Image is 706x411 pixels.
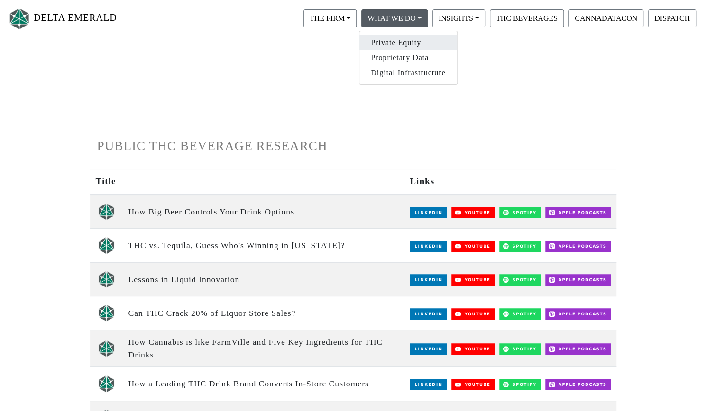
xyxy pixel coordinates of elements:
img: LinkedIn [410,241,447,252]
button: THE FIRM [303,9,357,27]
img: Spotify [499,343,541,355]
td: THC vs. Tequila, Guess Who's Winning in [US_STATE]? [123,229,404,262]
img: YouTube [451,343,495,355]
img: Apple Podcasts [545,379,611,390]
img: unscripted logo [98,203,115,220]
img: Apple Podcasts [545,207,611,218]
a: DELTA EMERALD [8,4,117,34]
button: DISPATCH [648,9,696,27]
img: LinkedIn [410,379,447,390]
img: YouTube [451,379,495,390]
h1: PUBLIC THC BEVERAGE RESEARCH [97,138,609,154]
a: CANNADATACON [566,14,646,22]
img: YouTube [451,308,495,320]
img: Spotify [499,207,541,218]
img: unscripted logo [98,271,115,288]
th: Links [404,169,616,195]
th: Title [90,169,123,195]
a: THC BEVERAGES [487,14,566,22]
img: unscripted logo [98,340,115,357]
td: How Big Beer Controls Your Drink Options [123,195,404,229]
img: unscripted logo [98,304,115,322]
td: How a Leading THC Drink Brand Converts In-Store Customers [123,367,404,401]
img: Apple Podcasts [545,274,611,286]
img: LinkedIn [410,343,447,355]
img: Spotify [499,241,541,252]
img: unscripted logo [98,237,115,254]
button: CANNADATACON [568,9,643,27]
img: Spotify [499,274,541,286]
img: Spotify [499,308,541,320]
button: THC BEVERAGES [490,9,564,27]
img: unscripted logo [98,375,115,392]
td: Lessons in Liquid Innovation [123,262,404,296]
button: INSIGHTS [432,9,485,27]
img: LinkedIn [410,207,447,218]
img: YouTube [451,207,495,218]
img: LinkedIn [410,308,447,320]
a: Proprietary Data [359,50,457,65]
a: Private Equity [359,35,457,50]
img: Spotify [499,379,541,390]
td: Can THC Crack 20% of Liquor Store Sales? [123,296,404,330]
img: Apple Podcasts [545,343,611,355]
a: DISPATCH [646,14,698,22]
img: YouTube [451,274,495,286]
a: Digital Infrastructure [359,65,457,80]
td: How Cannabis is like FarmVille and Five Key Ingredients for THC Drinks [123,330,404,367]
div: THE FIRM [359,31,458,85]
button: WHAT WE DO [361,9,428,27]
img: Apple Podcasts [545,308,611,320]
img: Apple Podcasts [545,241,611,252]
img: LinkedIn [410,274,447,286]
img: Logo [8,6,31,31]
img: YouTube [451,241,495,252]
